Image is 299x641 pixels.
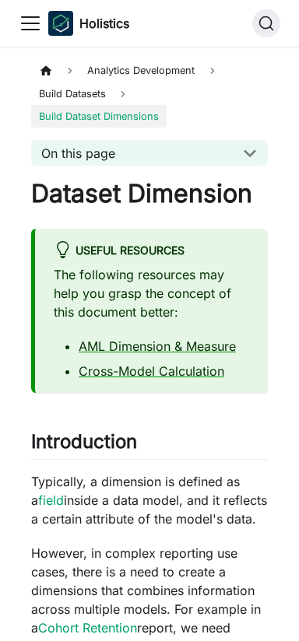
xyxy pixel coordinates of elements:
a: Cross-Model Calculation [79,363,224,379]
img: Holistics [48,11,73,36]
a: Cohort Retention [38,620,137,636]
span: Build Datasets [31,82,114,104]
a: Home page [31,59,61,82]
span: Build Dataset Dimensions [31,105,167,128]
h2: Introduction [31,430,268,460]
div: Useful resources [54,241,249,261]
span: Analytics Development [79,59,202,82]
button: Search (Ctrl+K) [252,9,280,37]
a: HolisticsHolistics [48,11,129,36]
nav: Breadcrumbs [31,59,268,128]
p: The following resources may help you grasp the concept of this document better: [54,265,249,321]
button: Toggle navigation bar [19,12,42,35]
button: On this page [31,140,268,166]
p: Typically, a dimension is defined as a inside a data model, and it reflects a certain attribute o... [31,472,268,528]
h1: Dataset Dimension [31,178,268,209]
a: AML Dimension & Measure [79,338,236,354]
a: field [38,492,64,508]
b: Holistics [79,14,129,33]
